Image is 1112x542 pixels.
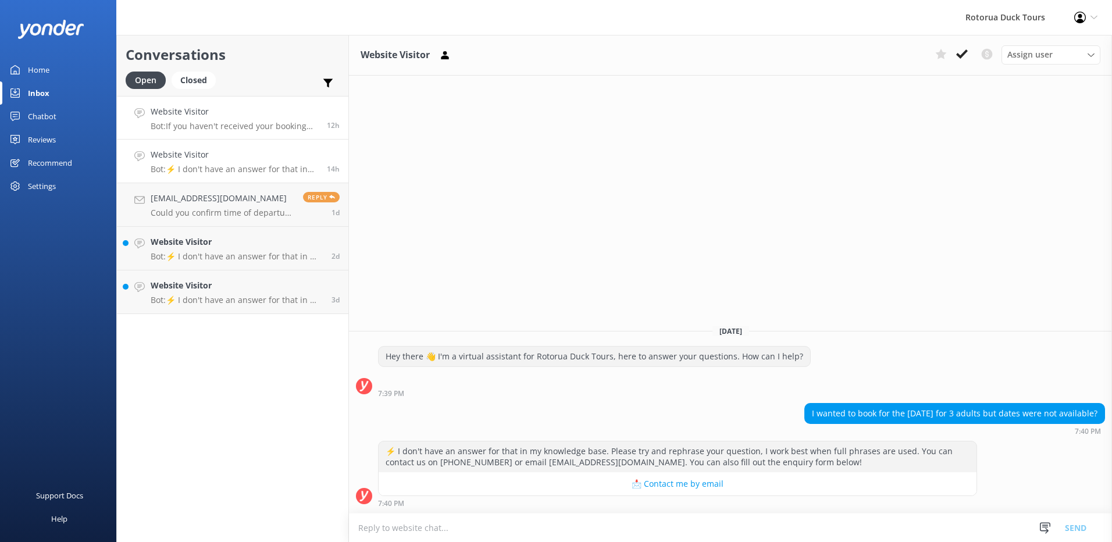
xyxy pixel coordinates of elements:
h4: Website Visitor [151,236,323,248]
a: [EMAIL_ADDRESS][DOMAIN_NAME]Could you confirm time of departure for the tour purchased online?Rep... [117,183,348,227]
div: Inbox [28,81,49,105]
div: Settings [28,174,56,198]
h2: Conversations [126,44,340,66]
h4: Website Visitor [151,279,323,292]
img: yonder-white-logo.png [17,20,84,39]
a: Website VisitorBot:If you haven't received your booking confirmation email, please email us at [E... [117,96,348,140]
a: Website VisitorBot:⚡ I don't have an answer for that in my knowledge base. Please try and rephras... [117,140,348,183]
h4: Website Visitor [151,105,318,118]
div: Hey there 👋 I'm a virtual assistant for Rotorua Duck Tours, here to answer your questions. How ca... [379,347,810,366]
span: Oct 09 2025 12:25pm (UTC +13:00) Pacific/Auckland [332,251,340,261]
div: I wanted to book for the [DATE] for 3 adults but dates were not available? [805,404,1104,423]
h4: Website Visitor [151,148,318,161]
span: Oct 11 2025 08:52pm (UTC +13:00) Pacific/Auckland [327,120,340,130]
p: Bot: ⚡ I don't have an answer for that in my knowledge base. Please try and rephrase your questio... [151,251,323,262]
strong: 7:40 PM [378,500,404,507]
a: Website VisitorBot:⚡ I don't have an answer for that in my knowledge base. Please try and rephras... [117,270,348,314]
div: Open [126,72,166,89]
span: Oct 11 2025 07:40pm (UTC +13:00) Pacific/Auckland [327,164,340,174]
span: Assign user [1007,48,1053,61]
p: Bot: If you haven't received your booking confirmation email, please email us at [EMAIL_ADDRESS][... [151,121,318,131]
a: Closed [172,73,222,86]
div: ⚡ I don't have an answer for that in my knowledge base. Please try and rephrase your question, I ... [379,441,976,472]
div: Help [51,507,67,530]
div: Oct 11 2025 07:40pm (UTC +13:00) Pacific/Auckland [804,427,1105,435]
p: Bot: ⚡ I don't have an answer for that in my knowledge base. Please try and rephrase your questio... [151,295,323,305]
span: Reply [303,192,340,202]
div: Oct 11 2025 07:40pm (UTC +13:00) Pacific/Auckland [378,499,977,507]
div: Closed [172,72,216,89]
span: Oct 10 2025 01:44pm (UTC +13:00) Pacific/Auckland [332,208,340,217]
div: Chatbot [28,105,56,128]
button: 📩 Contact me by email [379,472,976,495]
strong: 7:40 PM [1075,428,1101,435]
h3: Website Visitor [361,48,430,63]
div: Recommend [28,151,72,174]
strong: 7:39 PM [378,390,404,397]
div: Home [28,58,49,81]
div: Oct 11 2025 07:39pm (UTC +13:00) Pacific/Auckland [378,389,811,397]
h4: [EMAIL_ADDRESS][DOMAIN_NAME] [151,192,294,205]
span: [DATE] [712,326,749,336]
span: Oct 08 2025 10:00am (UTC +13:00) Pacific/Auckland [332,295,340,305]
a: Website VisitorBot:⚡ I don't have an answer for that in my knowledge base. Please try and rephras... [117,227,348,270]
a: Open [126,73,172,86]
p: Could you confirm time of departure for the tour purchased online? [151,208,294,218]
div: Assign User [1001,45,1100,64]
p: Bot: ⚡ I don't have an answer for that in my knowledge base. Please try and rephrase your questio... [151,164,318,174]
div: Support Docs [36,484,83,507]
div: Reviews [28,128,56,151]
